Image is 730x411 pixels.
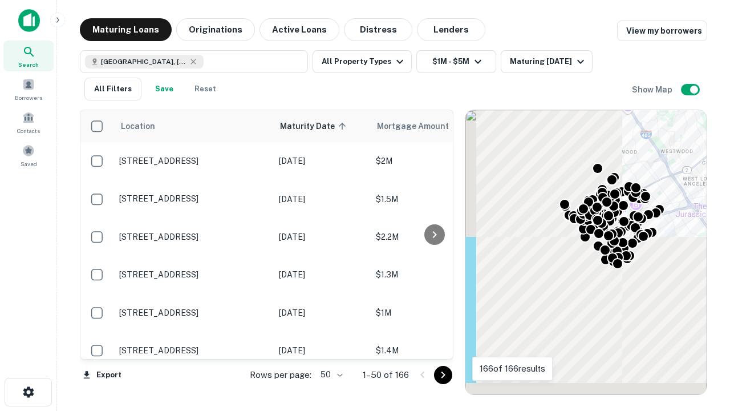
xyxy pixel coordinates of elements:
button: Originations [176,18,255,41]
p: [DATE] [279,344,364,357]
button: Maturing Loans [80,18,172,41]
span: Maturity Date [280,119,350,133]
div: 0 0 [465,110,707,394]
p: [STREET_ADDRESS] [119,308,267,318]
span: Location [120,119,155,133]
a: Borrowers [3,74,54,104]
a: View my borrowers [617,21,707,41]
p: [DATE] [279,155,364,167]
button: Export [80,366,124,384]
button: All Filters [84,78,141,100]
p: [STREET_ADDRESS] [119,345,267,356]
button: Distress [344,18,412,41]
button: Maturing [DATE] [501,50,593,73]
a: Contacts [3,107,54,138]
p: Rows per page: [250,368,311,382]
th: Location [113,110,273,142]
button: Reset [187,78,224,100]
p: [STREET_ADDRESS] [119,232,267,242]
iframe: Chat Widget [673,320,730,374]
h6: Show Map [632,83,674,96]
div: 50 [316,366,344,383]
span: Borrowers [15,93,42,102]
p: [DATE] [279,231,364,243]
p: $1.4M [376,344,490,357]
span: Mortgage Amount [377,119,464,133]
button: Save your search to get updates of matches that match your search criteria. [146,78,182,100]
p: $1.5M [376,193,490,205]
p: [DATE] [279,193,364,205]
span: [GEOGRAPHIC_DATA], [GEOGRAPHIC_DATA], [GEOGRAPHIC_DATA] [101,57,186,67]
p: 166 of 166 results [480,362,545,376]
button: Lenders [417,18,485,41]
button: [GEOGRAPHIC_DATA], [GEOGRAPHIC_DATA], [GEOGRAPHIC_DATA] [80,50,308,73]
button: All Property Types [313,50,412,73]
img: capitalize-icon.png [18,9,40,32]
span: Saved [21,159,37,168]
a: Saved [3,140,54,171]
p: $1M [376,307,490,319]
p: $2.2M [376,231,490,243]
p: [STREET_ADDRESS] [119,194,267,204]
span: Search [18,60,39,69]
p: [STREET_ADDRESS] [119,156,267,166]
div: Maturing [DATE] [510,55,587,68]
p: 1–50 of 166 [363,368,409,382]
th: Mortgage Amount [370,110,496,142]
th: Maturity Date [273,110,370,142]
p: $1.3M [376,268,490,281]
button: Go to next page [434,366,452,384]
p: [STREET_ADDRESS] [119,269,267,280]
p: $2M [376,155,490,167]
span: Contacts [17,126,40,135]
p: [DATE] [279,307,364,319]
a: Search [3,41,54,71]
button: Active Loans [259,18,339,41]
button: $1M - $5M [416,50,496,73]
p: [DATE] [279,268,364,281]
